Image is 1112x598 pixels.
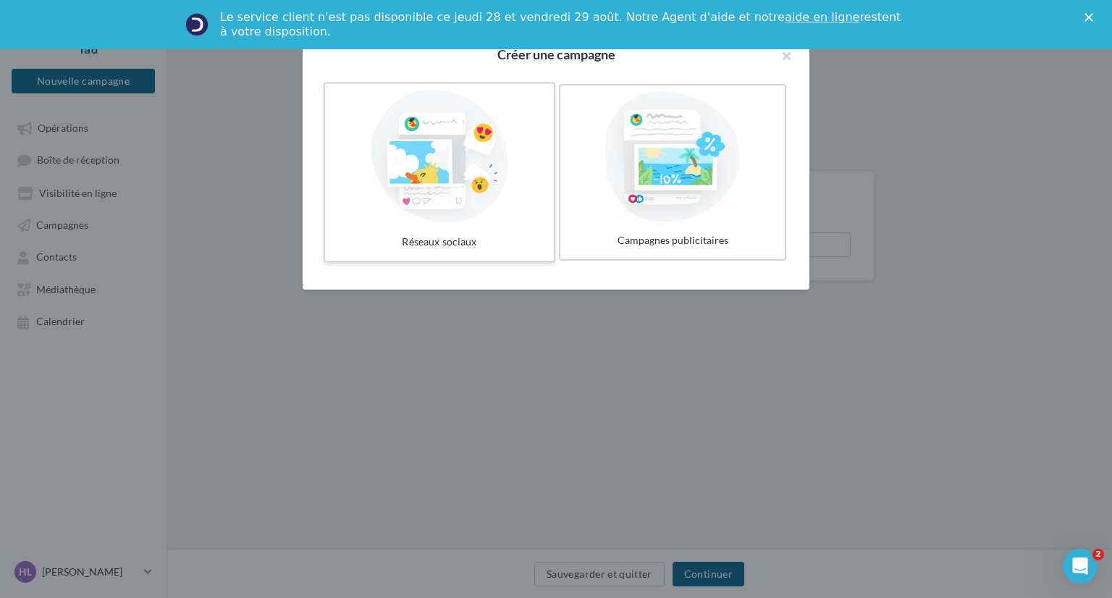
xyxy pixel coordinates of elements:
[785,10,859,24] a: aide en ligne
[1092,549,1104,560] span: 2
[331,229,548,256] div: Réseaux sociaux
[1084,13,1099,22] div: Fermer
[220,10,903,39] div: Le service client n'est pas disponible ce jeudi 28 et vendredi 29 août. Notre Agent d'aide et not...
[566,227,779,253] div: Campagnes publicitaires
[326,48,786,61] h2: Créer une campagne
[1063,549,1098,584] iframe: Intercom live chat
[185,13,208,36] img: Profile image for Service-Client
